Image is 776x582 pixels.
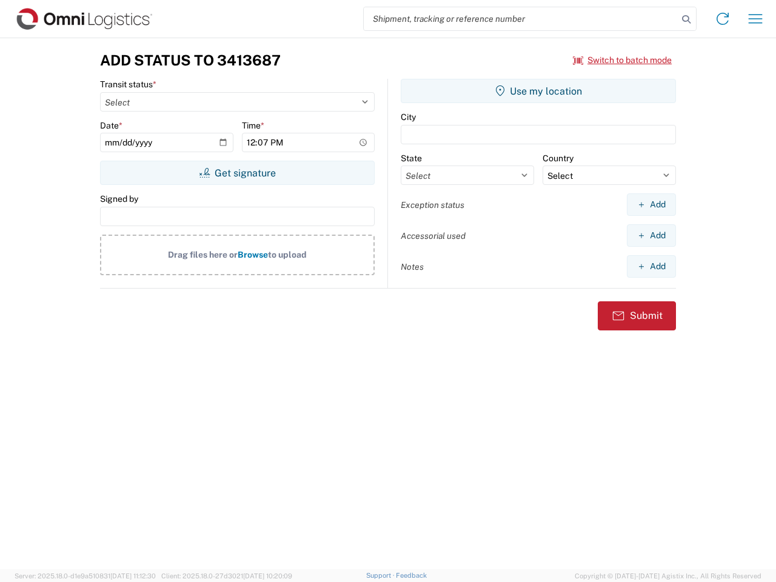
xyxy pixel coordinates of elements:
button: Use my location [401,79,676,103]
span: Server: 2025.18.0-d1e9a510831 [15,572,156,580]
label: State [401,153,422,164]
span: [DATE] 11:12:30 [110,572,156,580]
a: Support [366,572,396,579]
span: Copyright © [DATE]-[DATE] Agistix Inc., All Rights Reserved [575,570,761,581]
span: to upload [268,250,307,259]
button: Submit [598,301,676,330]
a: Feedback [396,572,427,579]
button: Add [627,193,676,216]
input: Shipment, tracking or reference number [364,7,678,30]
h3: Add Status to 3413687 [100,52,281,69]
label: Transit status [100,79,156,90]
span: Client: 2025.18.0-27d3021 [161,572,292,580]
span: Drag files here or [168,250,238,259]
label: Exception status [401,199,464,210]
span: Browse [238,250,268,259]
label: Country [543,153,574,164]
label: Signed by [100,193,138,204]
span: [DATE] 10:20:09 [243,572,292,580]
label: Time [242,120,264,131]
label: Accessorial used [401,230,466,241]
label: City [401,112,416,122]
label: Notes [401,261,424,272]
button: Add [627,224,676,247]
label: Date [100,120,122,131]
button: Switch to batch mode [573,50,672,70]
button: Add [627,255,676,278]
button: Get signature [100,161,375,185]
